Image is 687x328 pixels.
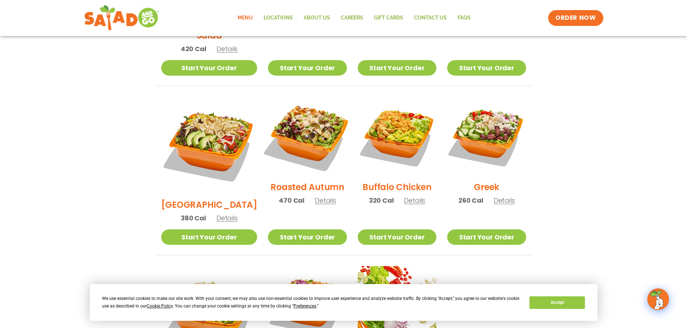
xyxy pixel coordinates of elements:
[369,10,409,26] a: GIFT CARDS
[555,14,596,22] span: ORDER NOW
[181,213,206,223] span: 380 Cal
[161,229,257,245] a: Start Your Order
[648,289,668,309] img: wpChatIcon
[161,60,257,76] a: Start Your Order
[261,90,353,182] img: Product photo for Roasted Autumn Salad
[458,196,483,205] span: 260 Cal
[494,196,515,205] span: Details
[216,214,238,223] span: Details
[181,44,206,54] span: 420 Cal
[315,196,336,205] span: Details
[294,304,316,309] span: Preferences
[161,198,257,211] h2: [GEOGRAPHIC_DATA]
[216,44,238,53] span: Details
[258,10,298,26] a: Locations
[529,296,585,309] button: Accept
[90,284,598,321] div: Cookie Consent Prompt
[404,196,425,205] span: Details
[161,97,257,193] img: Product photo for BBQ Ranch Salad
[335,10,369,26] a: Careers
[447,60,526,76] a: Start Your Order
[270,181,344,193] h2: Roasted Autumn
[358,97,436,175] img: Product photo for Buffalo Chicken Salad
[548,10,603,26] a: ORDER NOW
[358,229,436,245] a: Start Your Order
[409,10,452,26] a: Contact Us
[147,304,173,309] span: Cookie Policy
[447,97,526,175] img: Product photo for Greek Salad
[298,10,335,26] a: About Us
[268,60,347,76] a: Start Your Order
[232,10,258,26] a: Menu
[102,295,521,310] div: We use essential cookies to make our site work. With your consent, we may also use non-essential ...
[369,196,394,205] span: 320 Cal
[358,60,436,76] a: Start Your Order
[362,181,431,193] h2: Buffalo Chicken
[474,181,499,193] h2: Greek
[447,229,526,245] a: Start Your Order
[279,196,304,205] span: 470 Cal
[268,229,347,245] a: Start Your Order
[84,4,160,32] img: new-SAG-logo-768×292
[232,10,476,26] nav: Menu
[452,10,476,26] a: FAQs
